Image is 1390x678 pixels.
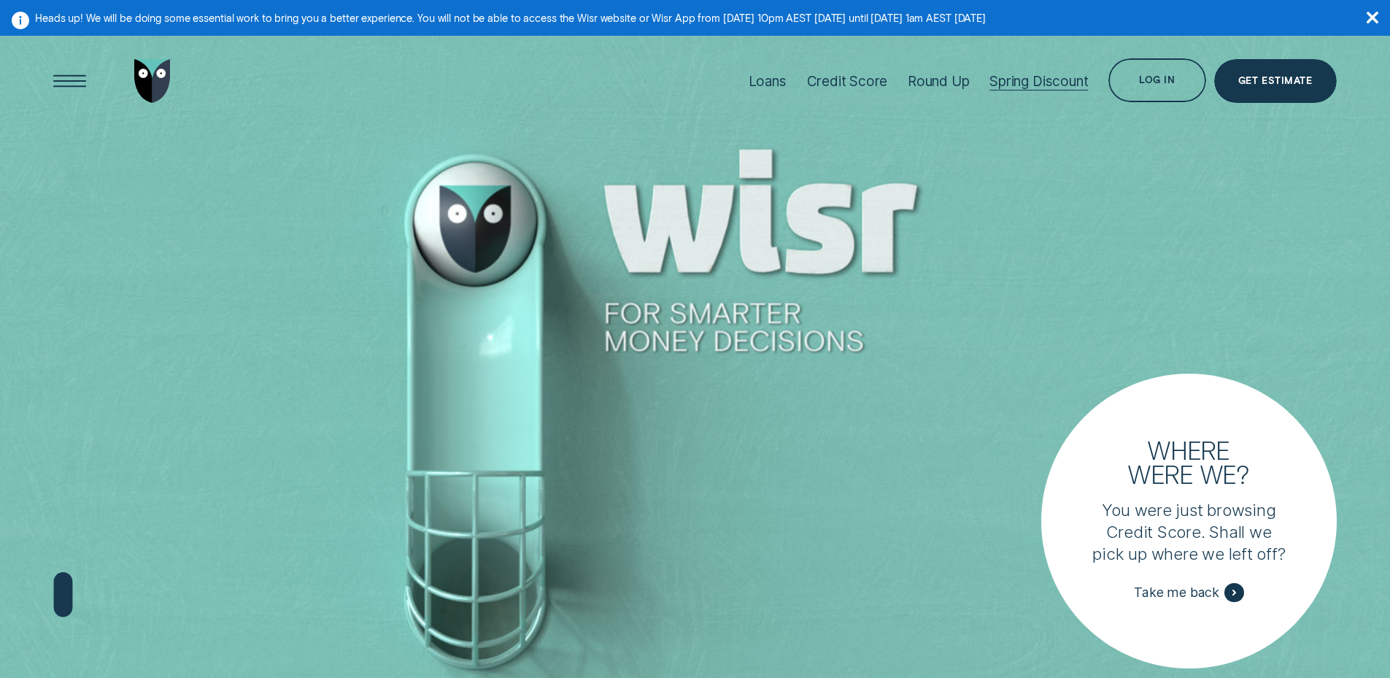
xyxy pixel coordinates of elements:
[131,32,174,129] a: Go to home page
[48,59,92,103] button: Open Menu
[1214,59,1337,103] a: Get Estimate
[908,73,970,90] div: Round Up
[749,73,787,90] div: Loans
[1041,374,1336,669] a: Where were we?You were just browsing Credit Score. Shall we pick up where we left off?Take me back
[1134,585,1219,601] span: Take me back
[908,32,970,129] a: Round Up
[989,73,1088,90] div: Spring Discount
[807,73,888,90] div: Credit Score
[134,59,171,103] img: Wisr
[1108,58,1205,102] button: Log in
[989,32,1088,129] a: Spring Discount
[749,32,787,129] a: Loans
[1092,499,1286,565] p: You were just browsing Credit Score. Shall we pick up where we left off?
[1118,438,1261,486] h3: Where were we?
[807,32,888,129] a: Credit Score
